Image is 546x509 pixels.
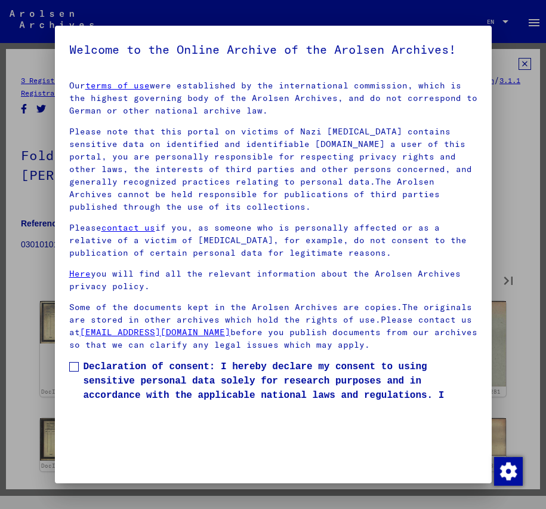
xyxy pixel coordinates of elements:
div: Change consent [493,456,522,485]
p: Some of the documents kept in the Arolsen Archives are copies.The originals are stored in other a... [69,301,477,351]
a: terms of use [85,80,150,91]
p: Please if you, as someone who is personally affected or as a relative of a victim of [MEDICAL_DAT... [69,222,477,259]
span: Declaration of consent: I hereby declare my consent to using sensitive personal data solely for r... [84,360,477,431]
h5: Welcome to the Online Archive of the Arolsen Archives! [69,40,477,59]
a: contact us [101,222,155,233]
a: Here [69,268,91,279]
img: Change consent [494,457,523,486]
p: Our were established by the international commission, which is the highest governing body of the ... [69,79,477,117]
p: you will find all the relevant information about the Arolsen Archives privacy policy. [69,268,477,293]
p: Please note that this portal on victims of Nazi [MEDICAL_DATA] contains sensitive data on identif... [69,125,477,213]
a: [EMAIL_ADDRESS][DOMAIN_NAME] [80,327,230,338]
